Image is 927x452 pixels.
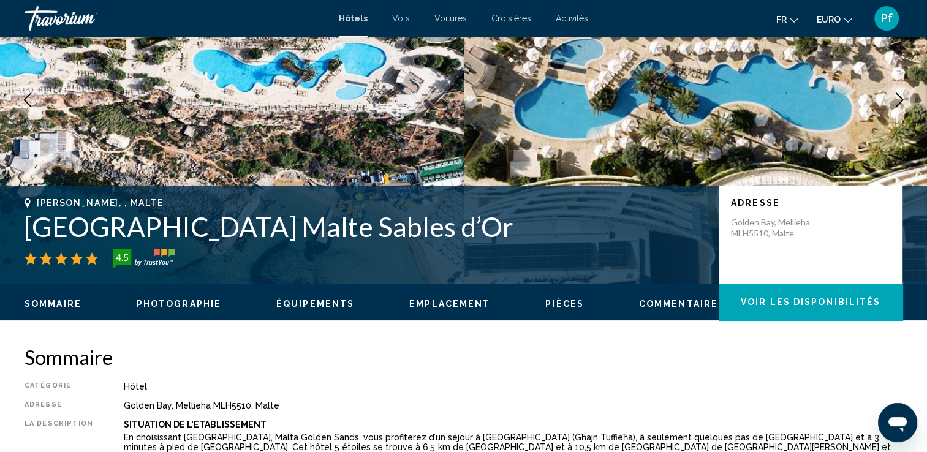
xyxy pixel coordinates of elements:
p: Adresse [731,198,890,208]
button: Pièces [545,298,584,309]
h1: [GEOGRAPHIC_DATA] Malte Sables d’Or [25,211,706,243]
h2: Sommaire [25,345,902,369]
button: Menu utilisateur [871,6,902,31]
button: Commentaires [639,298,725,309]
button: Emplacement [409,298,490,309]
a: Activités [556,13,588,23]
button: Changer la langue [776,10,798,28]
button: Voir les disponibilités [719,284,902,320]
p: Golden Bay, Mellieha MLH5510, Malte [731,217,829,239]
div: Adresse [25,401,93,410]
span: [PERSON_NAME], , Malte [37,198,164,208]
div: Golden Bay, Mellieha MLH5510, Malte [124,401,902,410]
span: Sommaire [25,299,81,309]
b: Situation De L'établissement [124,420,267,429]
button: Photographie [137,298,221,309]
span: EURO [817,15,841,24]
span: Équipements [276,299,354,309]
span: Voir les disponibilités [741,298,880,307]
div: Hôtel [124,382,902,391]
button: Équipements [276,298,354,309]
button: Image suivante [884,85,915,115]
span: Pf [881,12,893,24]
a: Vols [392,13,410,23]
a: Travorium [25,6,327,31]
a: Croisières [491,13,531,23]
button: Image précédente [12,85,43,115]
div: Catégorie [25,382,93,391]
iframe: Bouton de lancement de la fenêtre de messagerie [878,403,917,442]
img: trustyou-badge-hor.svg [113,249,175,268]
span: Commentaires [639,299,725,309]
div: 4.5 [110,250,134,265]
span: Photographie [137,299,221,309]
a: Voitures [434,13,467,23]
a: Hôtels [339,13,368,23]
span: Emplacement [409,299,490,309]
button: Sommaire [25,298,81,309]
span: Pièces [545,299,584,309]
button: Changer de devise [817,10,852,28]
span: Fr [776,15,787,24]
